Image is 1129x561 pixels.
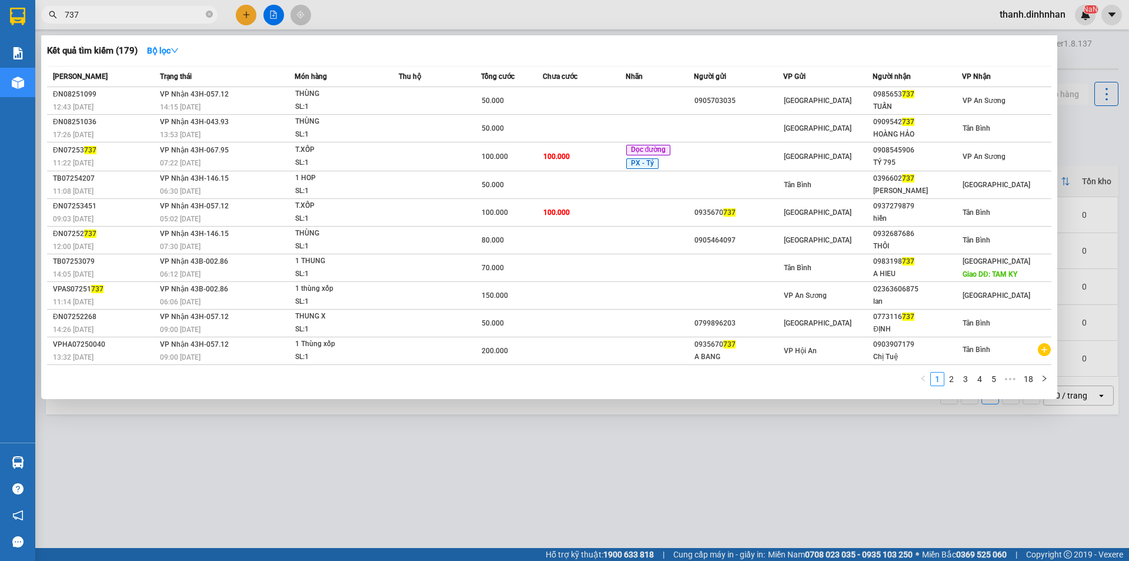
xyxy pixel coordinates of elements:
[944,372,958,386] li: 2
[53,200,156,213] div: ĐN07253451
[482,208,508,217] span: 100.000
[873,255,961,268] div: 0983198
[784,124,851,132] span: [GEOGRAPHIC_DATA]
[160,187,201,195] span: 06:30 [DATE]
[53,172,156,185] div: TB07254207
[945,373,958,386] a: 2
[160,270,201,278] span: 06:12 [DATE]
[873,72,911,81] span: Người nhận
[626,72,643,81] span: Nhãn
[963,346,990,354] span: Tân Bình
[784,264,811,272] span: Tân Bình
[784,236,851,244] span: [GEOGRAPHIC_DATA]
[295,255,383,268] div: 1 THUNG
[160,202,229,210] span: VP Nhận 43H-057.12
[873,283,961,296] div: 02363606875
[160,257,228,265] span: VP Nhận 43B-002.86
[902,90,914,98] span: 737
[987,372,1001,386] li: 5
[160,326,201,334] span: 09:00 [DATE]
[916,372,930,386] li: Previous Page
[873,101,961,113] div: TUẤN
[1020,372,1037,386] li: 18
[784,181,811,189] span: Tân Bình
[295,351,383,364] div: SL: 1
[902,313,914,321] span: 737
[160,215,201,223] span: 05:02 [DATE]
[694,207,783,219] div: 0935670
[902,257,914,265] span: 737
[399,72,421,81] span: Thu hộ
[160,313,229,321] span: VP Nhận 43H-057.12
[482,124,504,132] span: 50.000
[12,77,24,89] img: warehouse-icon
[873,200,961,213] div: 0937279879
[53,298,93,306] span: 11:14 [DATE]
[902,118,914,126] span: 737
[12,47,24,59] img: solution-icon
[482,181,504,189] span: 50.000
[49,11,57,19] span: search
[626,158,659,169] span: PX - Tý
[784,97,851,105] span: [GEOGRAPHIC_DATA]
[295,128,383,141] div: SL: 1
[783,72,806,81] span: VP Gửi
[160,103,201,111] span: 14:15 [DATE]
[694,95,783,107] div: 0905703035
[694,338,783,351] div: 0935670
[784,291,827,300] span: VP An Sương
[65,8,203,21] input: Tìm tên, số ĐT hoặc mã đơn
[694,351,783,363] div: A BANG
[543,152,570,161] span: 100.000
[53,353,93,361] span: 13:32 [DATE]
[160,298,201,306] span: 06:06 [DATE]
[53,88,156,101] div: ĐN08251099
[53,187,93,195] span: 11:08 [DATE]
[53,270,93,278] span: 14:05 [DATE]
[53,144,156,157] div: ĐN07253
[12,483,24,494] span: question-circle
[873,296,961,308] div: lan
[482,264,504,272] span: 70.000
[963,124,990,132] span: Tân Bình
[963,319,990,327] span: Tân Bình
[295,268,383,281] div: SL: 1
[295,88,383,101] div: THÙNG
[295,200,383,213] div: T.XỐP
[53,72,108,81] span: [PERSON_NAME]
[160,174,229,182] span: VP Nhận 43H-146.15
[482,319,504,327] span: 50.000
[873,323,961,336] div: ĐỊNH
[723,340,736,348] span: 737
[958,372,973,386] li: 3
[295,72,327,81] span: Món hàng
[784,152,851,161] span: [GEOGRAPHIC_DATA]
[873,88,961,101] div: 0985653
[963,236,990,244] span: Tân Bình
[482,236,504,244] span: 80.000
[482,291,508,300] span: 150.000
[973,373,986,386] a: 4
[987,373,1000,386] a: 5
[295,157,383,170] div: SL: 1
[160,340,229,348] span: VP Nhận 43H-057.12
[873,116,961,128] div: 0909542
[916,372,930,386] button: left
[873,157,961,169] div: TÝ 795
[295,338,383,351] div: 1 Thùng xốp
[873,268,961,280] div: A HIEU
[1037,372,1051,386] button: right
[963,257,1030,265] span: [GEOGRAPHIC_DATA]
[784,319,851,327] span: [GEOGRAPHIC_DATA]
[160,90,229,98] span: VP Nhận 43H-057.12
[53,283,156,296] div: VPAS07251
[784,208,851,217] span: [GEOGRAPHIC_DATA]
[160,285,228,293] span: VP Nhận 43B-002.86
[160,353,201,361] span: 09:00 [DATE]
[963,270,1017,278] span: Giao DĐ: TAM KY
[973,372,987,386] li: 4
[873,240,961,253] div: THÔI
[543,72,577,81] span: Chưa cước
[138,41,188,60] button: Bộ lọcdown
[84,230,96,238] span: 737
